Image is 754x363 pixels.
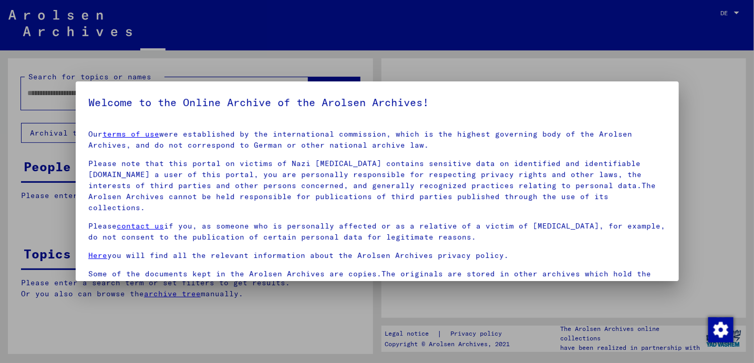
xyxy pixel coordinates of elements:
[102,129,159,139] a: terms of use
[249,280,381,289] a: [EMAIL_ADDRESS][DOMAIN_NAME]
[117,221,164,231] a: contact us
[88,94,666,111] h5: Welcome to the Online Archive of the Arolsen Archives!
[708,317,734,343] img: Change consent
[88,250,666,261] p: you will find all the relevant information about the Arolsen Archives privacy policy.
[708,317,733,342] div: Change consent
[88,158,666,213] p: Please note that this portal on victims of Nazi [MEDICAL_DATA] contains sensitive data on identif...
[88,129,666,151] p: Our were established by the international commission, which is the highest governing body of the ...
[88,251,107,260] a: Here
[88,268,666,302] p: Some of the documents kept in the Arolsen Archives are copies.The originals are stored in other a...
[88,221,666,243] p: Please if you, as someone who is personally affected or as a relative of a victim of [MEDICAL_DAT...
